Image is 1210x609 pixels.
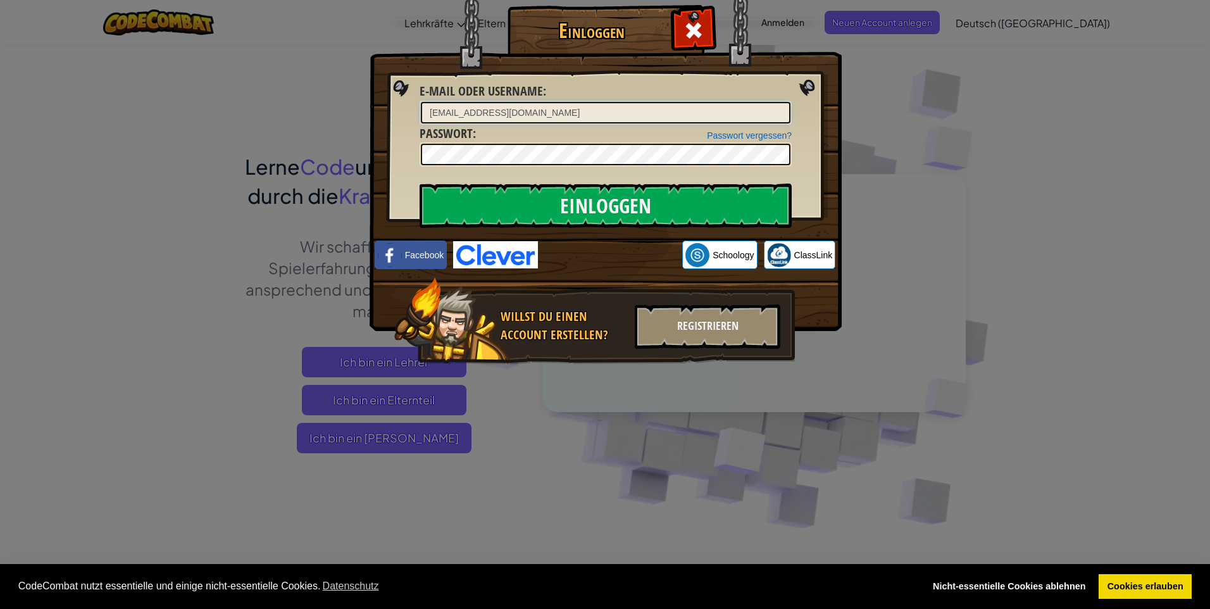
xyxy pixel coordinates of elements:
[794,249,833,261] span: ClassLink
[501,308,627,344] div: Willst du einen Account erstellen?
[707,130,792,141] a: Passwort vergessen?
[685,243,709,267] img: schoology.png
[1099,574,1192,600] a: allow cookies
[320,577,380,596] a: learn more about cookies
[18,577,914,596] span: CodeCombat nutzt essentielle und einige nicht-essentielle Cookies.
[405,249,444,261] span: Facebook
[420,82,546,101] label: :
[420,184,792,228] input: Einloggen
[713,249,754,261] span: Schoology
[420,125,473,142] span: Passwort
[924,574,1094,600] a: deny cookies
[420,82,543,99] span: E-Mail oder Username
[420,125,476,143] label: :
[511,20,672,42] h1: Einloggen
[378,243,402,267] img: facebook_small.png
[767,243,791,267] img: classlink-logo-small.png
[453,241,538,268] img: clever-logo-blue.png
[635,304,780,349] div: Registrieren
[538,241,682,269] iframe: Schaltfläche „Über Google anmelden“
